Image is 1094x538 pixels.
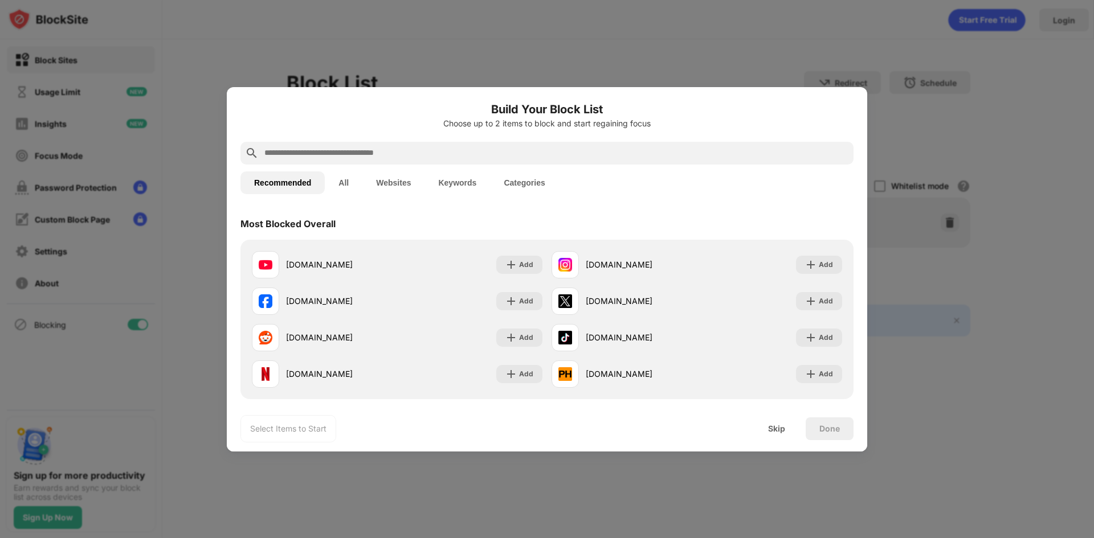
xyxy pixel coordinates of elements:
button: Categories [490,171,558,194]
div: Choose up to 2 items to block and start regaining focus [240,119,854,128]
div: [DOMAIN_NAME] [586,295,697,307]
div: [DOMAIN_NAME] [286,295,397,307]
img: favicons [259,367,272,381]
div: Add [519,368,533,380]
h6: Build Your Block List [240,101,854,118]
div: Add [519,259,533,270]
div: [DOMAIN_NAME] [286,258,397,270]
div: [DOMAIN_NAME] [286,368,397,380]
div: Add [819,295,833,307]
img: favicons [558,331,572,344]
div: Skip [768,424,785,433]
div: [DOMAIN_NAME] [586,368,697,380]
div: Add [819,332,833,343]
img: favicons [558,258,572,272]
img: favicons [259,258,272,272]
div: Add [819,368,833,380]
div: [DOMAIN_NAME] [586,331,697,343]
img: favicons [259,331,272,344]
button: Keywords [424,171,490,194]
img: favicons [558,294,572,308]
button: Recommended [240,171,325,194]
button: Websites [362,171,424,194]
div: [DOMAIN_NAME] [286,331,397,343]
div: [DOMAIN_NAME] [586,258,697,270]
img: favicons [558,367,572,381]
div: Add [519,295,533,307]
div: Add [519,332,533,343]
div: Select Items to Start [250,423,326,434]
div: Done [819,424,840,433]
img: search.svg [245,146,259,160]
div: Most Blocked Overall [240,218,336,229]
img: favicons [259,294,272,308]
button: All [325,171,362,194]
div: Add [819,259,833,270]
